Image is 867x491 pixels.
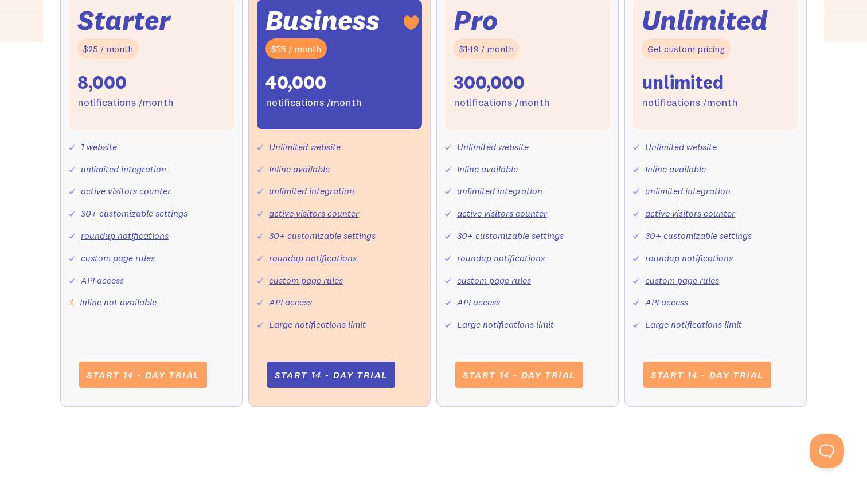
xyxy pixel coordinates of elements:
div: Get custom pricing [642,38,731,60]
div: notifications /month [265,95,362,111]
div: Unlimited website [645,139,717,155]
div: unlimited integration [645,183,731,199]
div: Inline available [645,161,706,178]
div: 30+ customizable settings [457,227,564,244]
div: API access [645,294,688,311]
div: Unlimited website [269,139,341,155]
div: $25 / month [77,38,139,60]
div: Business [265,8,380,33]
div: notifications /month [77,95,174,111]
div: notifications /month [454,95,550,111]
div: Large notifications limit [645,316,742,333]
div: notifications /month [642,95,738,111]
div: 1 website [81,139,117,155]
a: roundup notifications [81,230,169,241]
a: active visitors counter [457,207,547,219]
div: 300,000 [454,70,525,95]
a: custom page rules [81,252,155,264]
div: Large notifications limit [457,316,554,333]
div: Inline not available [80,294,157,311]
div: 8,000 [77,70,127,95]
a: Start 14 - day trial [643,362,771,388]
div: unlimited [642,70,724,95]
div: $149 / month [454,38,520,60]
a: Start 14 - day trial [267,362,395,388]
div: Unlimited [642,8,768,33]
a: custom page rules [457,274,531,286]
a: active visitors counter [81,185,171,197]
div: 30+ customizable settings [269,227,376,244]
a: Start 14 - day trial [79,362,207,388]
a: custom page rules [645,274,719,286]
div: Inline available [269,161,330,178]
div: API access [457,294,500,311]
div: unlimited integration [457,183,542,199]
div: 30+ customizable settings [81,205,188,222]
div: unlimited integration [81,161,166,178]
a: roundup notifications [269,252,357,264]
a: active visitors counter [269,207,359,219]
div: Large notifications limit [269,316,366,333]
div: Unlimited website [457,139,529,155]
div: Inline available [457,161,518,178]
a: custom page rules [269,274,343,286]
div: API access [269,294,312,311]
a: active visitors counter [645,207,735,219]
div: $75 / month [265,38,327,60]
a: Start 14 - day trial [455,362,583,388]
iframe: Toggle Customer Support [810,434,844,468]
div: Starter [77,8,170,33]
div: 30+ customizable settings [645,227,752,244]
div: Pro [454,8,498,33]
div: API access [81,272,124,289]
div: unlimited integration [269,183,354,199]
a: roundup notifications [457,252,545,264]
a: roundup notifications [645,252,733,264]
div: 40,000 [265,70,326,95]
